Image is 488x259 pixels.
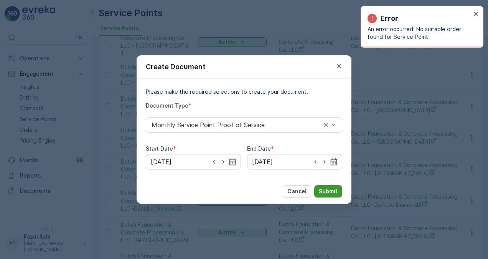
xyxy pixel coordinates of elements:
[283,185,311,198] button: Cancel
[314,185,342,198] button: Submit
[381,13,398,24] p: Error
[287,188,307,195] p: Cancel
[473,11,479,18] button: close
[146,88,342,96] p: Please make the required selections to create your document.
[146,61,206,72] p: Create Document
[368,25,471,41] p: An error occurred: No suitable order found for Service Point
[146,102,188,109] label: Document Type
[247,145,271,152] label: End Date
[146,145,173,152] label: Start Date
[146,154,241,169] input: dd/mm/yyyy
[247,154,342,169] input: dd/mm/yyyy
[319,188,338,195] p: Submit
